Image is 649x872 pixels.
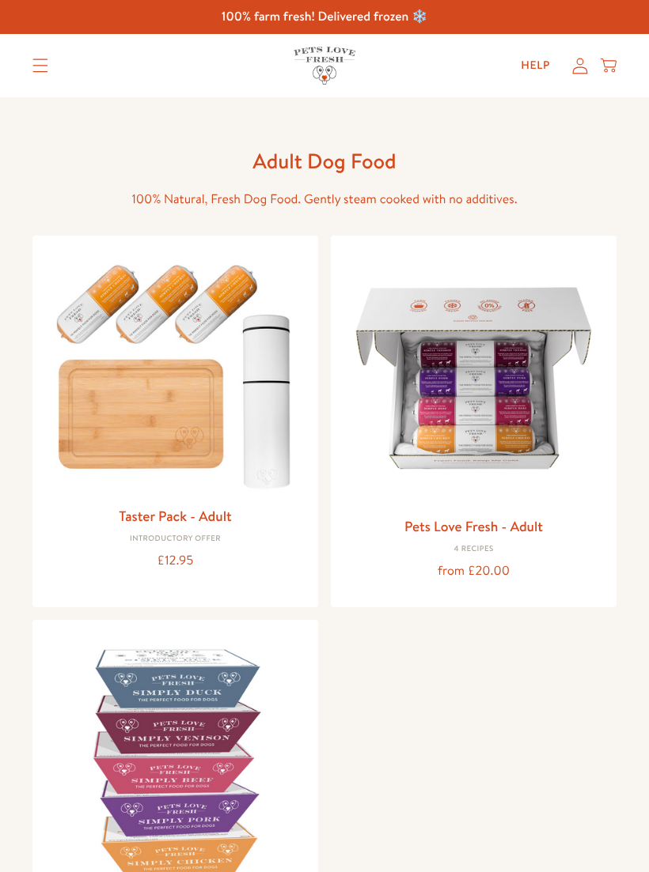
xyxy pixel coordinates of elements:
[45,550,306,572] div: £12.95
[20,46,61,85] summary: Translation missing: en.sections.header.menu
[343,561,604,582] div: from £20.00
[570,798,633,856] iframe: Gorgias live chat messenger
[343,545,604,554] div: 4 Recipes
[131,191,517,208] span: 100% Natural, Fresh Dog Food. Gently steam cooked with no additives.
[119,506,231,526] a: Taster Pack - Adult
[71,148,578,175] h1: Adult Dog Food
[45,534,306,544] div: Introductory Offer
[45,248,306,498] img: Taster Pack - Adult
[343,248,604,508] img: Pets Love Fresh - Adult
[294,47,355,84] img: Pets Love Fresh
[508,50,563,81] a: Help
[404,516,543,536] a: Pets Love Fresh - Adult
